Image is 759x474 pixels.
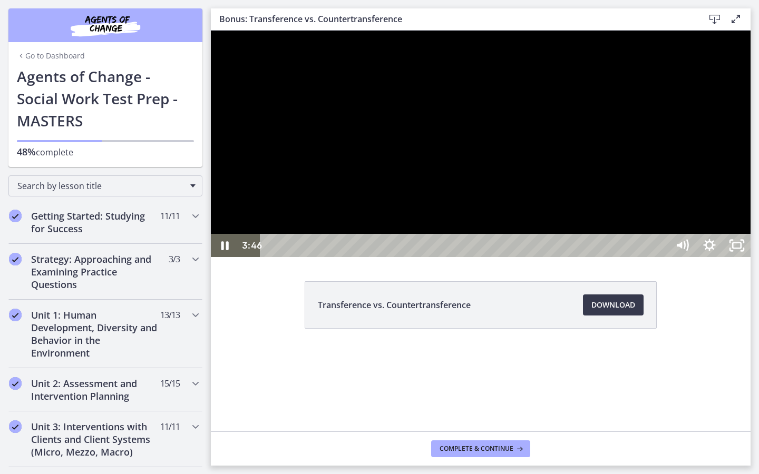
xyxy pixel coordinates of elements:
[583,294,644,315] a: Download
[485,203,512,226] button: Show settings menu
[9,420,22,433] i: Completed
[219,13,687,25] h3: Bonus: Transference vs. Countertransference
[169,253,180,265] span: 3 / 3
[160,420,180,433] span: 11 / 11
[31,253,160,291] h2: Strategy: Approaching and Examining Practice Questions
[17,145,36,158] span: 48%
[17,51,85,61] a: Go to Dashboard
[591,299,635,311] span: Download
[160,309,180,321] span: 13 / 13
[9,210,22,222] i: Completed
[8,175,202,196] div: Search by lesson title
[318,299,471,311] span: Transference vs. Countertransference
[17,180,185,192] span: Search by lesson title
[160,210,180,222] span: 11 / 11
[512,203,540,226] button: Unfullscreen
[458,203,485,226] button: Mute
[17,65,194,132] h1: Agents of Change - Social Work Test Prep - MASTERS
[17,145,194,159] p: complete
[31,377,160,402] h2: Unit 2: Assessment and Intervention Planning
[31,420,160,458] h2: Unit 3: Interventions with Clients and Client Systems (Micro, Mezzo, Macro)
[9,309,22,321] i: Completed
[211,31,751,257] iframe: Video Lesson
[431,440,530,457] button: Complete & continue
[9,377,22,390] i: Completed
[31,309,160,359] h2: Unit 1: Human Development, Diversity and Behavior in the Environment
[440,445,513,453] span: Complete & continue
[42,13,169,38] img: Agents of Change
[31,210,160,235] h2: Getting Started: Studying for Success
[160,377,180,390] span: 15 / 15
[9,253,22,265] i: Completed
